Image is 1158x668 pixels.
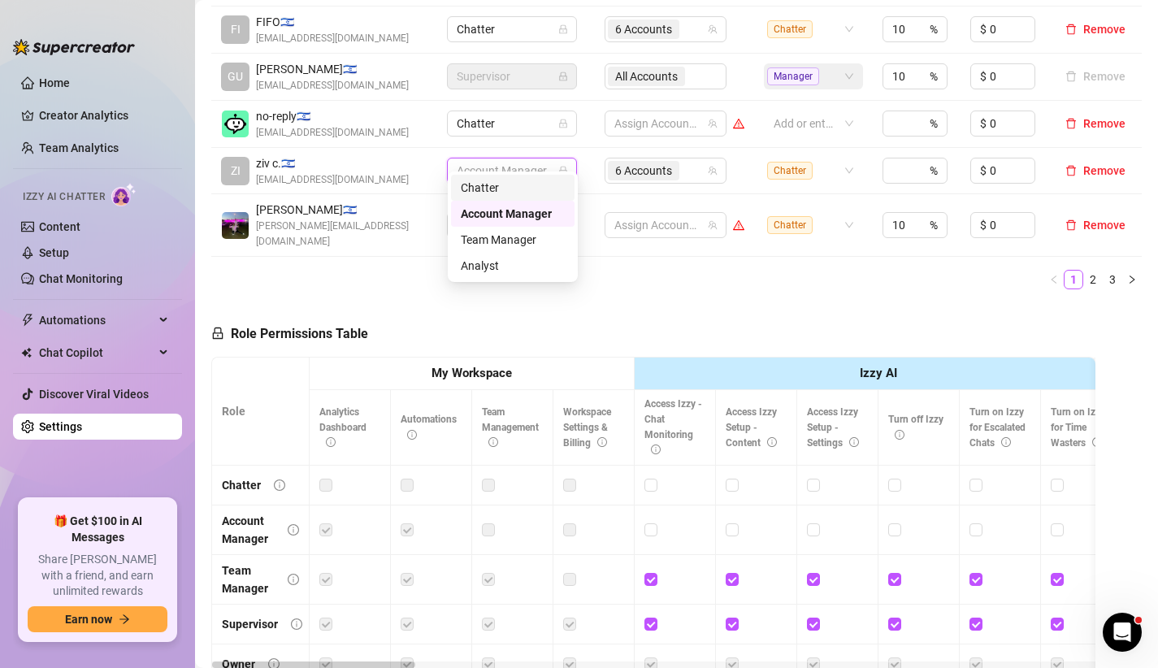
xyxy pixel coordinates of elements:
span: info-circle [288,524,299,536]
div: Chatter [222,476,261,494]
span: [PERSON_NAME] 🇮🇱 [256,60,409,78]
span: Automations [401,414,457,440]
span: ziv c. 🇮🇱 [256,154,409,172]
span: [EMAIL_ADDRESS][DOMAIN_NAME] [256,78,409,93]
button: Remove [1059,67,1132,86]
span: lock [558,166,568,176]
span: info-circle [1001,437,1011,447]
a: Discover Viral Videos [39,388,149,401]
span: thunderbolt [21,314,34,327]
span: [PERSON_NAME] 🇮🇱 [256,201,427,219]
span: GU [228,67,243,85]
div: Chatter [451,175,575,201]
span: Remove [1083,117,1125,130]
span: Automations [39,307,154,333]
div: Analyst [451,253,575,279]
span: Chatter [457,111,567,136]
span: lock [558,119,568,128]
span: Turn on Izzy for Escalated Chats [969,406,1026,449]
a: Home [39,76,70,89]
button: right [1122,270,1142,289]
a: 2 [1084,271,1102,288]
span: Share [PERSON_NAME] with a friend, and earn unlimited rewards [28,552,167,600]
span: Supervisor [457,64,567,89]
span: Chatter [457,17,567,41]
span: [EMAIL_ADDRESS][DOMAIN_NAME] [256,172,409,188]
span: warning [733,118,744,129]
span: [EMAIL_ADDRESS][DOMAIN_NAME] [256,125,409,141]
span: Access Izzy - Chat Monitoring [644,398,702,456]
span: Turn on Izzy for Time Wasters [1051,406,1105,449]
li: 1 [1064,270,1083,289]
span: 6 Accounts [615,162,672,180]
span: 6 Accounts [608,20,679,39]
span: delete [1065,219,1077,231]
span: delete [1065,24,1077,35]
span: lock [211,327,224,340]
div: Supervisor [222,615,278,633]
div: Team Manager [461,231,565,249]
li: 2 [1083,270,1103,289]
span: 6 Accounts [608,161,679,180]
span: 🎁 Get $100 in AI Messages [28,514,167,545]
span: warning [733,219,744,231]
span: Remove [1083,219,1125,232]
button: Earn nowarrow-right [28,606,167,632]
div: Analyst [461,257,565,275]
button: Remove [1059,215,1132,235]
button: Remove [1059,20,1132,39]
span: info-circle [767,437,777,447]
a: Setup [39,246,69,259]
h5: Role Permissions Table [211,324,368,344]
a: Team Analytics [39,141,119,154]
span: Izzy AI Chatter [23,189,105,205]
span: team [708,24,718,34]
div: Chatter [461,179,565,197]
div: Team Manager [451,227,575,253]
span: Analytics Dashboard [319,406,366,449]
span: [EMAIL_ADDRESS][DOMAIN_NAME] [256,31,409,46]
span: info-circle [288,574,299,585]
span: ZI [231,162,241,180]
button: left [1044,270,1064,289]
button: Remove [1059,161,1132,180]
span: delete [1065,118,1077,129]
img: logo-BBDzfeDw.svg [13,39,135,55]
span: 6 Accounts [615,20,672,38]
strong: My Workspace [432,366,512,380]
span: left [1049,275,1059,284]
span: Account Manager [457,158,567,183]
button: Remove [1059,114,1132,133]
span: Chatter [767,216,813,234]
a: Chat Monitoring [39,272,123,285]
span: team [708,220,718,230]
span: lock [558,24,568,34]
span: info-circle [326,437,336,447]
span: [PERSON_NAME][EMAIL_ADDRESS][DOMAIN_NAME] [256,219,427,249]
div: Team Manager [222,562,275,597]
span: info-circle [488,437,498,447]
span: arrow-right [119,614,130,625]
a: 1 [1065,271,1082,288]
li: Previous Page [1044,270,1064,289]
strong: Izzy AI [860,366,897,380]
li: 3 [1103,270,1122,289]
span: lock [558,72,568,81]
a: Creator Analytics [39,102,169,128]
a: Settings [39,420,82,433]
span: FI [231,20,241,38]
span: info-circle [895,430,904,440]
span: delete [1065,165,1077,176]
span: Access Izzy Setup - Settings [807,406,859,449]
img: Mendy [222,212,249,239]
th: Role [212,358,310,466]
span: team [708,119,718,128]
span: Turn off Izzy [888,414,943,440]
img: Chat Copilot [21,347,32,358]
a: 3 [1104,271,1121,288]
span: right [1127,275,1137,284]
div: Account Manager [222,512,275,548]
span: no-reply 🇮🇱 [256,107,409,125]
span: info-circle [651,445,661,454]
span: Remove [1083,164,1125,177]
